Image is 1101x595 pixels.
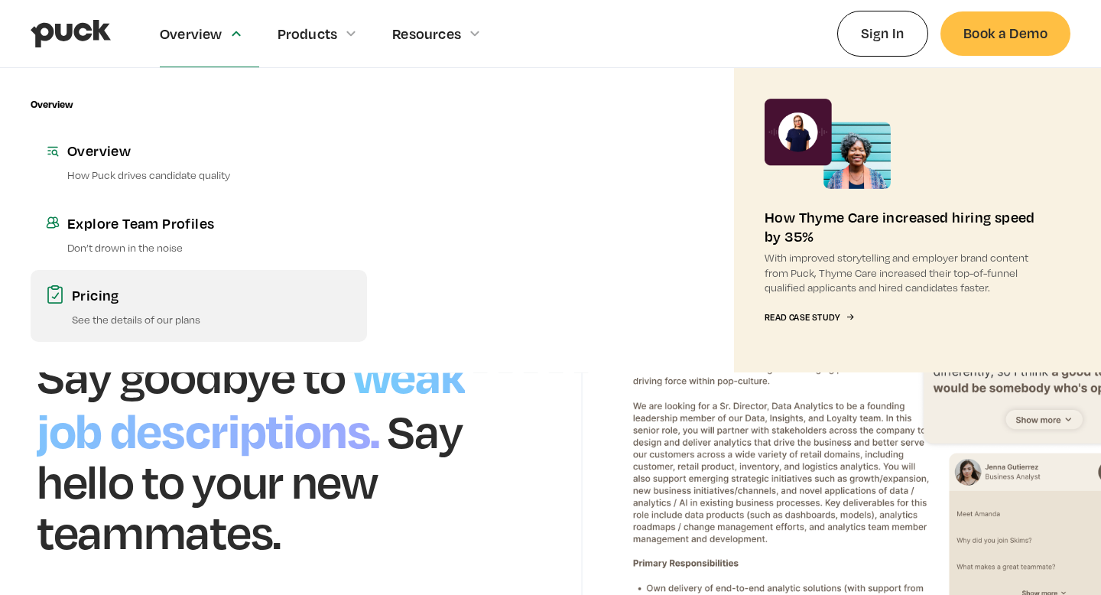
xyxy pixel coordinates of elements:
[31,99,73,110] div: Overview
[67,167,352,182] p: How Puck drives candidate quality
[160,25,222,42] div: Overview
[31,198,367,270] a: Explore Team ProfilesDon’t drown in the noise
[392,25,461,42] div: Resources
[31,270,367,342] a: PricingSee the details of our plans
[37,346,346,404] h1: Say goodbye to
[67,141,352,160] div: Overview
[837,11,928,56] a: Sign In
[67,240,352,255] p: Don’t drown in the noise
[940,11,1070,55] a: Book a Demo
[67,213,352,232] div: Explore Team Profiles
[72,312,352,327] p: See the details of our plans
[37,340,465,461] h1: weak job descriptions.
[278,25,338,42] div: Products
[734,68,1070,372] a: How Thyme Care increased hiring speed by 35%With improved storytelling and employer brand content...
[72,285,352,304] div: Pricing
[765,207,1040,245] div: How Thyme Care increased hiring speed by 35%
[765,250,1040,294] p: With improved storytelling and employer brand content from Puck, Thyme Care increased their top-o...
[765,313,840,323] div: Read Case Study
[37,402,462,560] h1: Say hello to your new teammates.
[31,125,367,197] a: OverviewHow Puck drives candidate quality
